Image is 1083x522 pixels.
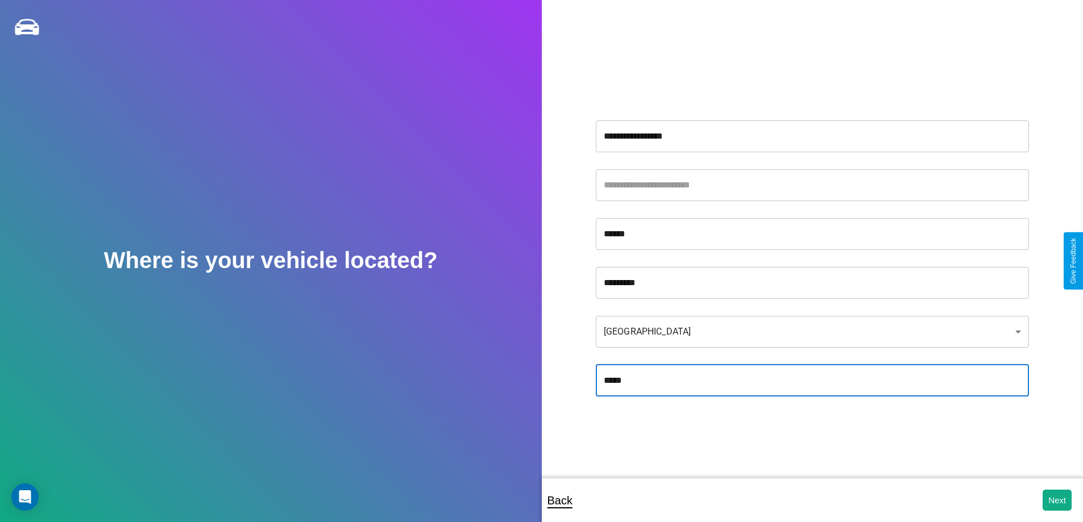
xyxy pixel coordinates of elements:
[1069,238,1077,284] div: Give Feedback
[11,483,39,511] div: Open Intercom Messenger
[104,248,438,273] h2: Where is your vehicle located?
[547,490,572,511] p: Back
[1043,490,1072,511] button: Next
[596,316,1029,348] div: [GEOGRAPHIC_DATA]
